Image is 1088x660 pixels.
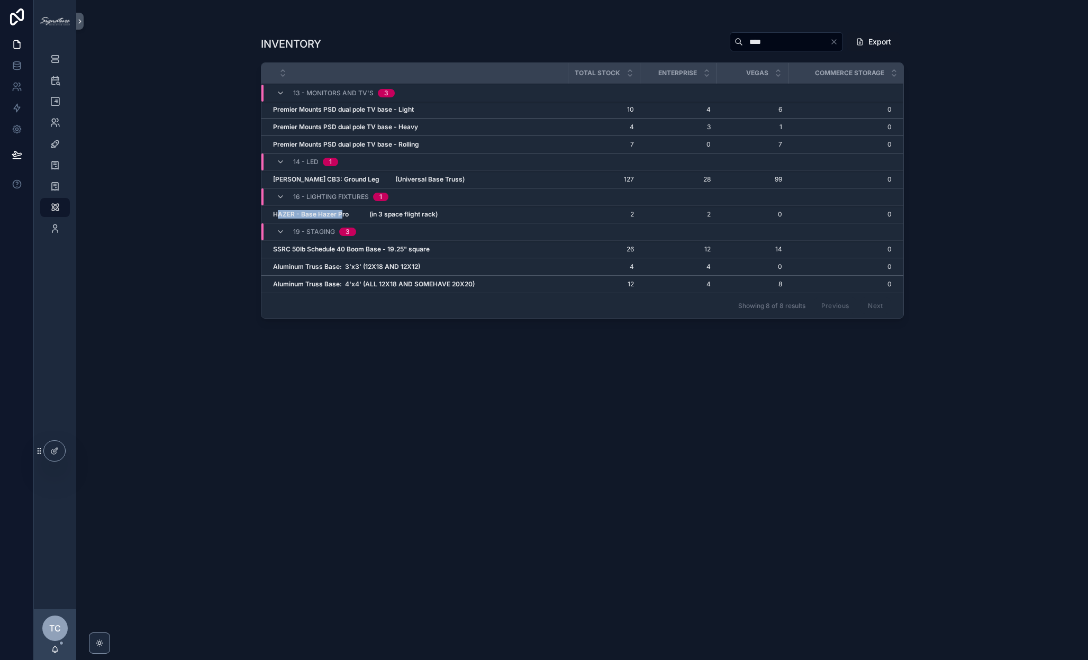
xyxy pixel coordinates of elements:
[788,245,892,254] span: 0
[723,140,782,149] span: 7
[647,263,711,271] span: 4
[346,228,350,236] div: 3
[788,280,892,288] span: 0
[49,622,61,635] span: TC
[658,69,697,77] span: ENTERPRISE
[847,32,900,51] button: Export
[329,158,332,166] div: 1
[273,263,420,270] strong: Aluminum Truss Base: 3'x3' (12X18 AND 12X12)
[34,42,76,252] div: scrollable content
[746,69,768,77] span: VEGAS
[723,280,782,288] span: 8
[293,158,319,166] span: 14 - LED
[815,69,884,77] span: COMMERCE STORAGE
[647,280,711,288] span: 4
[723,105,782,114] span: 6
[575,69,620,77] span: TOTAL STOCK
[273,175,465,183] strong: [PERSON_NAME] CB3: Ground Leg (Universal Base Truss)
[788,210,892,219] span: 0
[293,89,374,97] span: 13 - Monitors and TV's
[575,175,634,184] span: 127
[384,89,388,97] div: 3
[379,193,382,201] div: 1
[788,175,892,184] span: 0
[575,280,634,288] span: 12
[830,38,842,46] button: Clear
[788,140,892,149] span: 0
[273,123,418,131] strong: Premier Mounts PSD dual pole TV base - Heavy
[647,210,711,219] span: 2
[723,210,782,219] span: 0
[723,245,782,254] span: 14
[575,105,634,114] span: 10
[575,263,634,271] span: 4
[40,17,70,25] img: App logo
[575,245,634,254] span: 26
[273,210,438,218] strong: HAZER - Base Hazer Pro (in 3 space flight rack)
[723,263,782,271] span: 0
[788,105,892,114] span: 0
[647,140,711,149] span: 0
[575,140,634,149] span: 7
[647,245,711,254] span: 12
[273,105,414,113] strong: Premier Mounts PSD dual pole TV base - Light
[788,263,892,271] span: 0
[788,123,892,131] span: 0
[273,245,430,253] strong: SSRC 50lb Schedule 40 Boom Base - 19.25" square
[293,228,335,236] span: 19 - Staging
[738,302,805,310] span: Showing 8 of 8 results
[273,140,419,148] strong: Premier Mounts PSD dual pole TV base - Rolling
[575,210,634,219] span: 2
[723,175,782,184] span: 99
[647,105,711,114] span: 4
[273,280,475,288] strong: Aluminum Truss Base: 4'x4' (ALL 12X18 AND SOMEHAVE 20X20)
[575,123,634,131] span: 4
[647,175,711,184] span: 28
[293,193,369,201] span: 16 - Lighting Fixtures
[261,37,321,51] h1: INVENTORY
[647,123,711,131] span: 3
[723,123,782,131] span: 1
